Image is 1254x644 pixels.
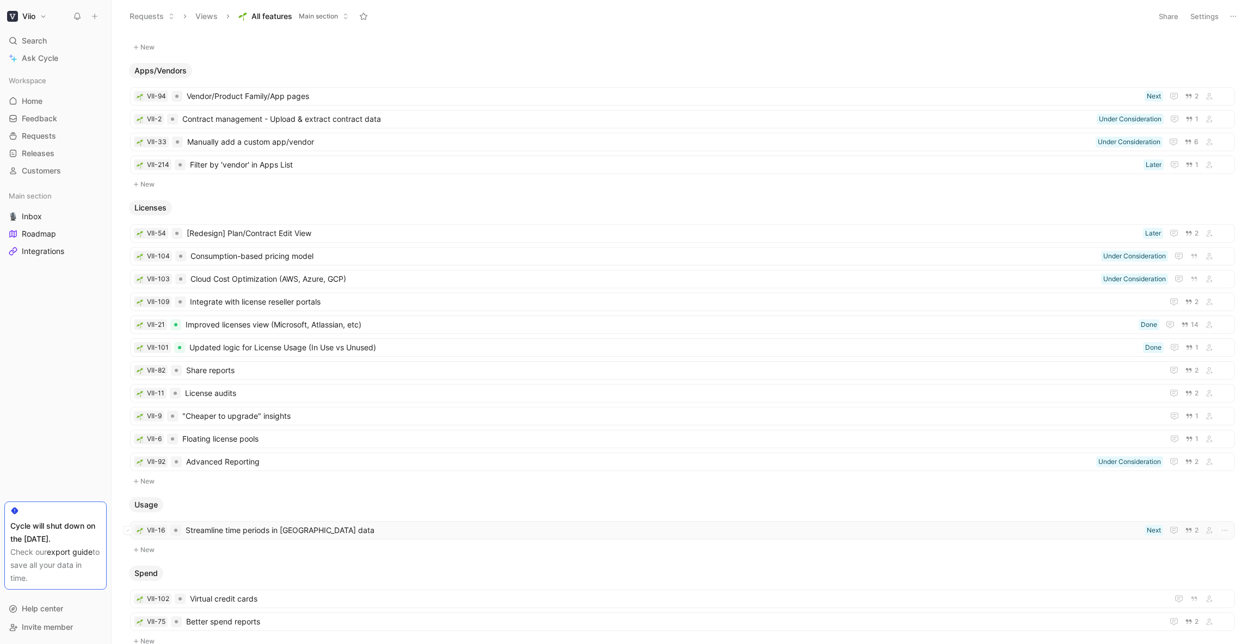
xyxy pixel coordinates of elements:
span: Requests [22,131,56,141]
div: Invite member [4,619,107,635]
button: Usage [129,497,163,512]
a: 🌱VII-109Integrate with license reseller portals2 [130,293,1235,311]
span: Licenses [134,202,167,213]
button: 1 [1183,159,1201,171]
a: 🌱VII-103Cloud Cost Optimization (AWS, Azure, GCP)Under Consideration [130,270,1235,288]
div: LicensesNew [125,200,1240,488]
button: 🌱 [136,412,144,420]
div: Main section🎙️InboxRoadmapIntegrations [4,188,107,259]
button: 2 [1183,227,1201,239]
div: Workspace [4,72,107,89]
button: 🌱 [136,527,144,534]
span: Invite member [22,622,73,631]
a: 🌱VII-6Floating license pools1 [130,430,1235,448]
button: 1 [1183,433,1201,445]
a: 🌱VII-94Vendor/Product Family/App pagesNext2 [130,87,1235,106]
img: 🌱 [137,253,143,260]
span: Search [22,34,47,47]
span: Apps/Vendors [134,65,187,76]
button: 🌱 [136,115,144,123]
span: 2 [1195,230,1198,237]
span: Integrate with license reseller portals [190,295,1159,308]
button: 🌱 [136,618,144,626]
button: 1 [1183,342,1201,354]
a: 🌱VII-16Streamline time periods in [GEOGRAPHIC_DATA] dataNext2 [130,521,1235,540]
a: 🌱VII-54[Redesign] Plan/Contract Edit ViewLater2 [130,224,1235,243]
a: 🌱VII-21Improved licenses view (Microsoft, Atlassian, etc)Done14 [130,315,1235,334]
a: 🌱VII-214Filter by 'vendor' in Apps ListLater1 [130,156,1235,174]
div: Cycle will shut down on the [DATE]. [10,519,101,546]
button: 2 [1183,616,1201,628]
div: VII-94 [147,91,166,102]
img: 🌱 [137,528,143,534]
span: Releases [22,148,54,159]
span: Virtual credit cards [190,592,1164,605]
span: Filter by 'vendor' in Apps List [190,158,1139,171]
span: Share reports [186,364,1159,377]
img: 🌱 [238,12,247,21]
a: 🌱VII-2Contract management - Upload & extract contract dataUnder Consideration1 [130,110,1235,128]
a: Home [4,93,107,109]
a: 🎙️Inbox [4,208,107,225]
div: 🌱 [136,595,144,603]
img: 🌱 [137,231,143,237]
button: 🌱 [136,321,144,329]
div: Main section [4,188,107,204]
button: 2 [1183,296,1201,308]
a: Feedback [4,110,107,127]
button: 2 [1183,387,1201,399]
button: New [129,41,1236,54]
a: Roadmap [4,226,107,242]
img: 🌱 [137,459,143,466]
a: export guide [47,547,93,556]
div: Check our to save all your data in time. [10,546,101,585]
button: 🌱 [136,389,144,397]
img: 🌱 [137,322,143,329]
div: Search [4,33,107,49]
img: 🎙️ [9,212,17,221]
div: VII-82 [147,365,165,376]
button: Apps/Vendors [129,63,192,78]
span: Floating license pools [182,432,1159,445]
div: VII-54 [147,228,166,239]
a: 🌱VII-101Updated logic for License Usage (In Use vs Unused)Done1 [130,338,1235,357]
span: 1 [1195,116,1198,122]
div: VII-214 [147,159,169,170]
div: VII-16 [147,525,165,536]
button: 🌱 [136,138,144,146]
img: 🌱 [137,116,143,123]
span: [Redesign] Plan/Contract Edit View [187,227,1139,240]
button: 🎙️ [7,210,20,223]
button: 🌱 [136,92,144,100]
div: UsageNew [125,497,1240,557]
div: Under Consideration [1098,456,1161,467]
a: 🌱VII-9"Cheaper to upgrade" insights1 [130,407,1235,425]
div: VII-104 [147,251,170,262]
img: 🌱 [137,345,143,351]
span: License audits [185,387,1159,400]
span: 2 [1195,527,1198,534]
button: New [129,543,1236,556]
div: VII-2 [147,114,162,125]
span: 1 [1195,413,1198,419]
a: Requests [4,128,107,144]
div: VII-33 [147,137,167,147]
span: Roadmap [22,228,56,239]
span: Manually add a custom app/vendor [187,135,1091,148]
div: Under Consideration [1098,137,1160,147]
div: 🌱 [136,458,144,466]
span: Improved licenses view (Microsoft, Atlassian, etc) [186,318,1134,331]
a: 🌱VII-33Manually add a custom app/vendorUnder Consideration6 [130,133,1235,151]
img: 🌱 [137,162,143,169]
a: 🌱VII-11License audits2 [130,384,1235,403]
img: 🌱 [137,368,143,374]
span: Updated logic for License Usage (In Use vs Unused) [189,341,1139,354]
div: Under Consideration [1099,114,1161,125]
span: All features [251,11,292,22]
a: Releases [4,145,107,162]
span: Main section [299,11,338,22]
